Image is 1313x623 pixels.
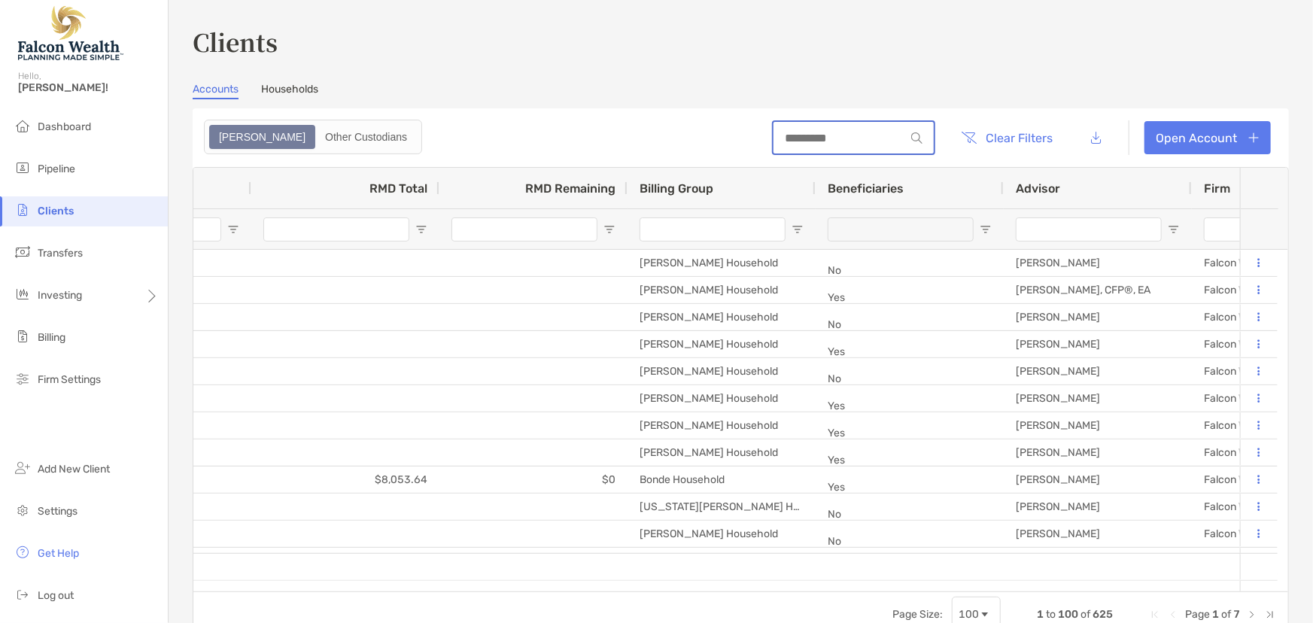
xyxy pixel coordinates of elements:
[1037,608,1044,621] span: 1
[1185,608,1210,621] span: Page
[1212,608,1219,621] span: 1
[628,439,816,466] div: [PERSON_NAME] Household
[628,521,816,547] div: [PERSON_NAME] Household
[1246,609,1258,621] div: Next Page
[14,159,32,177] img: pipeline icon
[14,285,32,303] img: investing icon
[369,181,427,196] span: RMD Total
[251,466,439,493] div: $8,053.64
[38,247,83,260] span: Transfers
[603,223,615,236] button: Open Filter Menu
[828,261,992,280] p: No
[204,120,422,154] div: segmented control
[18,6,123,60] img: Falcon Wealth Planning Logo
[628,358,816,384] div: [PERSON_NAME] Household
[317,126,415,147] div: Other Custodians
[1016,181,1060,196] span: Advisor
[38,463,110,476] span: Add New Client
[1080,608,1090,621] span: of
[38,331,65,344] span: Billing
[628,412,816,439] div: [PERSON_NAME] Household
[1167,609,1179,621] div: Previous Page
[415,223,427,236] button: Open Filter Menu
[640,217,786,242] input: Billing Group Filter Input
[828,397,992,415] p: Yes
[1004,277,1192,303] div: [PERSON_NAME], CFP®, EA
[1004,521,1192,547] div: [PERSON_NAME]
[1016,217,1162,242] input: Advisor Filter Input
[38,163,75,175] span: Pipeline
[828,505,992,524] p: No
[14,369,32,387] img: firm-settings icon
[14,117,32,135] img: dashboard icon
[628,466,816,493] div: Bonde Household
[828,478,992,497] p: Yes
[1093,608,1113,621] span: 625
[1004,548,1192,574] div: [PERSON_NAME]
[193,24,1289,59] h3: Clients
[1004,250,1192,276] div: [PERSON_NAME]
[18,81,159,94] span: [PERSON_NAME]!
[1004,385,1192,412] div: [PERSON_NAME]
[14,327,32,345] img: billing icon
[451,217,597,242] input: RMD Remaining Filter Input
[1149,609,1161,621] div: First Page
[628,331,816,357] div: [PERSON_NAME] Household
[950,121,1065,154] button: Clear Filters
[14,459,32,477] img: add_new_client icon
[1004,412,1192,439] div: [PERSON_NAME]
[1144,121,1271,154] a: Open Account
[628,250,816,276] div: [PERSON_NAME] Household
[1004,466,1192,493] div: [PERSON_NAME]
[38,373,101,386] span: Firm Settings
[628,304,816,330] div: [PERSON_NAME] Household
[628,385,816,412] div: [PERSON_NAME] Household
[828,532,992,551] p: No
[911,132,922,144] img: input icon
[1058,608,1078,621] span: 100
[38,120,91,133] span: Dashboard
[193,83,239,99] a: Accounts
[828,451,992,470] p: Yes
[1004,358,1192,384] div: [PERSON_NAME]
[628,494,816,520] div: [US_STATE][PERSON_NAME] Household
[14,501,32,519] img: settings icon
[1004,439,1192,466] div: [PERSON_NAME]
[14,585,32,603] img: logout icon
[980,223,992,236] button: Open Filter Menu
[1004,304,1192,330] div: [PERSON_NAME]
[959,608,979,621] div: 100
[38,547,79,560] span: Get Help
[1233,608,1240,621] span: 7
[227,223,239,236] button: Open Filter Menu
[628,548,816,574] div: [PERSON_NAME] Household
[828,181,904,196] span: Beneficiaries
[1204,181,1230,196] span: Firm
[38,589,74,602] span: Log out
[1004,331,1192,357] div: [PERSON_NAME]
[792,223,804,236] button: Open Filter Menu
[439,466,628,493] div: $0
[263,217,409,242] input: RMD Total Filter Input
[828,424,992,442] p: Yes
[14,543,32,561] img: get-help icon
[14,243,32,261] img: transfers icon
[38,505,78,518] span: Settings
[628,277,816,303] div: [PERSON_NAME] Household
[1168,223,1180,236] button: Open Filter Menu
[38,205,74,217] span: Clients
[640,181,713,196] span: Billing Group
[211,126,314,147] div: Zoe
[1221,608,1231,621] span: of
[1004,494,1192,520] div: [PERSON_NAME]
[261,83,318,99] a: Households
[14,201,32,219] img: clients icon
[525,181,615,196] span: RMD Remaining
[828,342,992,361] p: Yes
[828,288,992,307] p: Yes
[828,315,992,334] p: No
[38,289,82,302] span: Investing
[828,369,992,388] p: No
[1264,609,1276,621] div: Last Page
[892,608,943,621] div: Page Size:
